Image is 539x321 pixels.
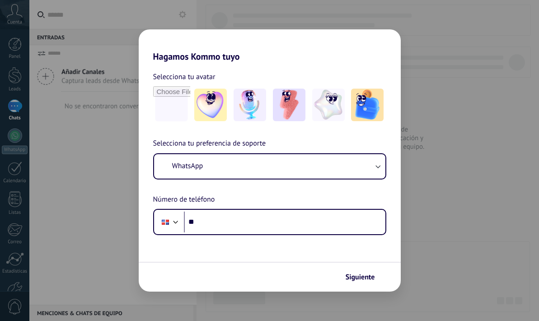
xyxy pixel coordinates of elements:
[312,89,345,121] img: -4.jpeg
[153,138,266,150] span: Selecciona tu preferencia de soporte
[273,89,305,121] img: -3.jpeg
[157,212,174,231] div: Dominican Republic: + 1
[194,89,227,121] img: -1.jpeg
[234,89,266,121] img: -2.jpeg
[346,274,375,280] span: Siguiente
[154,154,385,179] button: WhatsApp
[139,29,401,62] h2: Hagamos Kommo tuyo
[172,161,203,170] span: WhatsApp
[153,71,216,83] span: Selecciona tu avatar
[153,194,215,206] span: Número de teléfono
[342,269,387,285] button: Siguiente
[351,89,384,121] img: -5.jpeg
